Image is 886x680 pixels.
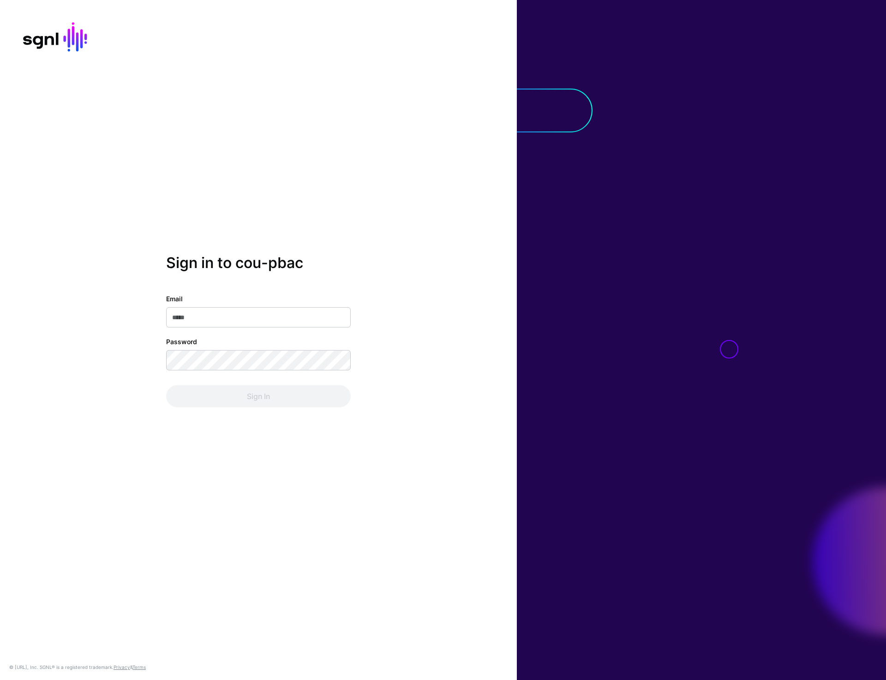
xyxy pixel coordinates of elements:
label: Email [166,294,183,304]
a: Privacy [114,664,130,670]
div: © [URL], Inc. SGNL® is a registered trademark. & [9,663,146,671]
a: Terms [132,664,146,670]
h2: Sign in to cou-pbac [166,254,351,272]
label: Password [166,337,197,346]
